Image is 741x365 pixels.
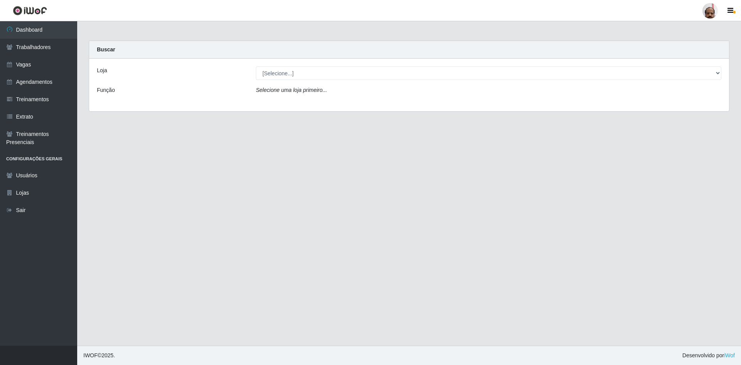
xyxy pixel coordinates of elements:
[97,46,115,53] strong: Buscar
[13,6,47,15] img: CoreUI Logo
[83,352,98,358] span: IWOF
[97,66,107,75] label: Loja
[682,351,735,360] span: Desenvolvido por
[83,351,115,360] span: © 2025 .
[724,352,735,358] a: iWof
[256,87,327,93] i: Selecione uma loja primeiro...
[97,86,115,94] label: Função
